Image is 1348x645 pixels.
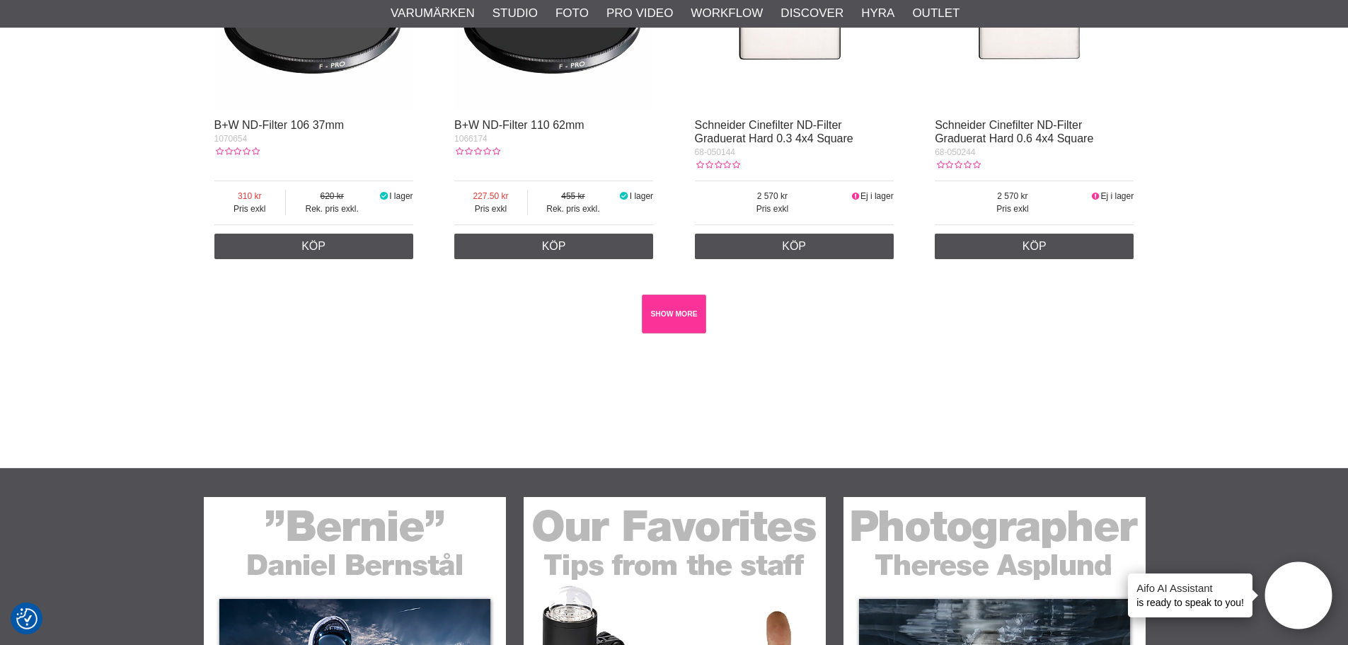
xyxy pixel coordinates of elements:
a: Pro Video [606,4,673,23]
div: Kundbetyg: 0 [454,145,500,158]
i: Ej i lager [850,191,860,201]
span: Ej i lager [860,191,894,201]
i: I lager [378,191,389,201]
span: 1066174 [454,134,488,144]
a: Köp [214,234,413,259]
a: Schneider Cinefilter ND-Filter Graduerat Hard 0.3 4x4 Square [695,119,853,144]
span: 68-050244 [935,147,975,157]
a: Schneider Cinefilter ND-Filter Graduerat Hard 0.6 4x4 Square [935,119,1093,144]
span: 2 570 [695,190,851,202]
i: I lager [618,191,630,201]
span: Rek. pris exkl. [286,202,378,215]
a: Hyra [861,4,894,23]
h4: Aifo AI Assistant [1136,581,1244,595]
i: Ej i lager [1090,191,1101,201]
a: Köp [695,234,894,259]
span: 68-050144 [695,147,735,157]
a: Workflow [691,4,763,23]
span: 2 570 [935,190,1090,202]
span: Pris exkl [935,202,1090,215]
img: Revisit consent button [16,608,38,629]
div: Kundbetyg: 0 [935,159,980,171]
span: 310 [214,190,285,202]
a: Discover [780,4,843,23]
a: Outlet [912,4,960,23]
a: Köp [454,234,653,259]
button: Samtyckesinställningar [16,606,38,632]
div: is ready to speak to you! [1128,573,1252,617]
a: B+W ND-Filter 106 37mm [214,119,345,131]
span: Rek. pris exkl. [528,202,618,215]
span: Pris exkl [454,202,527,215]
span: 227.50 [454,190,527,202]
a: Studio [492,4,538,23]
a: Varumärken [391,4,475,23]
a: Köp [935,234,1134,259]
span: 455 [528,190,618,202]
span: 1070654 [214,134,248,144]
div: Kundbetyg: 0 [695,159,740,171]
span: Pris exkl [214,202,285,215]
span: 620 [286,190,378,202]
span: I lager [389,191,413,201]
a: SHOW MORE [642,295,706,333]
div: Kundbetyg: 0 [214,145,260,158]
span: Pris exkl [695,202,851,215]
span: I lager [630,191,653,201]
span: Ej i lager [1101,191,1134,201]
a: Foto [555,4,589,23]
a: B+W ND-Filter 110 62mm [454,119,584,131]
